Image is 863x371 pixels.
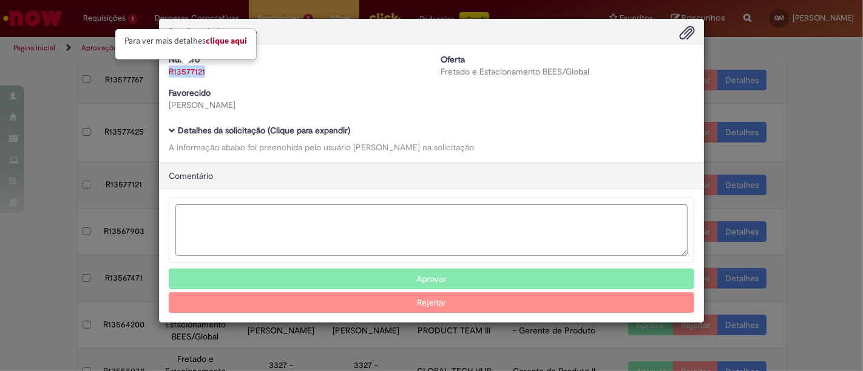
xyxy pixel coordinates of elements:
button: Aprovar [169,269,694,289]
b: Detalhes da solicitação (Clique para expandir) [178,125,350,136]
h5: Detalhes da solicitação (Clique para expandir) [169,126,694,135]
button: Rejeitar [169,292,694,313]
a: R13577121 [169,66,205,77]
span: Detalhes da Aprovação [169,26,257,37]
div: A informação abaixo foi preenchida pelo usuário [PERSON_NAME] na solicitação [169,141,694,153]
span: Comentário [169,170,213,181]
b: Favorecido [169,87,211,98]
div: Fretado e Estacionamento BEES/Global [441,65,694,78]
div: [PERSON_NAME] [169,99,422,111]
b: Oferta [441,54,465,65]
p: Para ver mais detalhes [124,35,247,47]
a: Clique aqui [206,35,247,46]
